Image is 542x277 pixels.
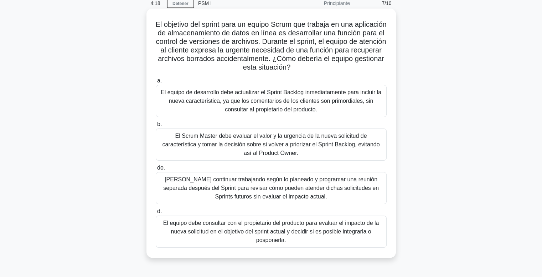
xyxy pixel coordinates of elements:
[382,0,391,6] font: 7/10
[163,220,379,243] font: El equipo debe consultar con el propietario del producto para evaluar el impacto de la nueva soli...
[161,89,381,112] font: El equipo de desarrollo debe actualizar el Sprint Backlog inmediatamente para incluir la nueva ca...
[157,165,165,171] font: do.
[163,176,379,200] font: [PERSON_NAME] continuar trabajando según lo planeado y programar una reunión separada después del...
[162,133,380,156] font: El Scrum Master debe evaluar el valor y la urgencia de la nueva solicitud de característica y tom...
[198,0,212,6] font: PSM I
[157,77,162,84] font: a.
[324,0,350,6] font: Principiante
[151,0,160,6] font: 4:18
[172,1,189,6] font: Detener
[155,20,386,71] font: El objetivo del sprint para un equipo Scrum que trabaja en una aplicación de almacenamiento de da...
[157,121,162,127] font: b.
[157,208,162,214] font: d.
